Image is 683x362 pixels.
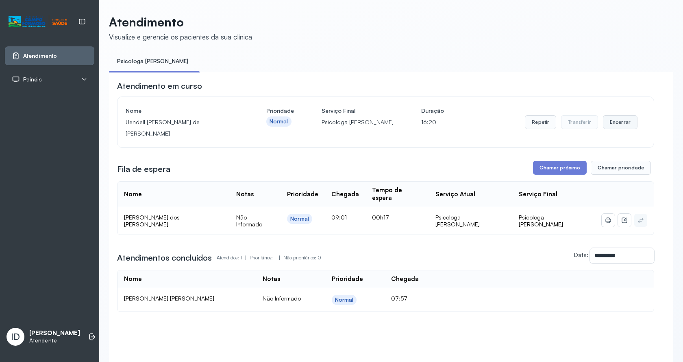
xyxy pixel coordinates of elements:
span: | [279,254,280,261]
p: Uendell [PERSON_NAME] de [PERSON_NAME] [126,116,239,139]
div: Chegada [391,275,419,283]
button: Transferir [561,115,598,129]
p: Atendente [29,337,80,344]
h4: Duração [421,105,444,116]
div: Nome [124,191,142,198]
div: Prioridade [332,275,363,283]
div: Prioridade [287,191,318,198]
h4: Prioridade [266,105,294,116]
p: Atendimento [109,15,252,29]
button: Chamar próximo [533,161,587,175]
div: Serviço Final [519,191,557,198]
span: [PERSON_NAME] [PERSON_NAME] [124,295,214,302]
h4: Serviço Final [322,105,394,116]
span: Não Informado [236,214,262,228]
div: Psicologa [PERSON_NAME] [435,214,505,228]
span: Não Informado [263,295,301,302]
p: Não prioritários: 0 [283,252,321,263]
span: 09:01 [331,214,347,221]
div: Visualize e gerencie os pacientes da sua clínica [109,33,252,41]
button: Encerrar [603,115,637,129]
div: Chegada [331,191,359,198]
div: Normal [270,118,288,125]
div: Notas [236,191,254,198]
span: Psicologa [PERSON_NAME] [519,214,563,228]
div: Tempo de espera [372,186,422,202]
h3: Atendimento em curso [117,80,202,92]
div: Normal [335,296,354,303]
img: Logotipo do estabelecimento [9,15,67,29]
h3: Fila de espera [117,163,170,175]
label: Data: [574,251,588,258]
p: [PERSON_NAME] [29,329,80,337]
div: Serviço Atual [435,191,475,198]
span: Painéis [23,76,42,83]
span: [PERSON_NAME] dos [PERSON_NAME] [124,214,180,228]
p: Atendidos: 1 [217,252,250,263]
span: 00h17 [372,214,389,221]
a: Psicologa [PERSON_NAME] [109,55,196,68]
span: Atendimento [23,53,57,59]
button: Chamar prioridade [591,161,651,175]
a: Atendimento [12,52,87,60]
span: | [245,254,246,261]
div: Nome [124,275,142,283]
div: Normal [290,215,309,222]
p: Prioritários: 1 [250,252,283,263]
h4: Nome [126,105,239,116]
p: 16:20 [421,116,444,128]
button: Repetir [525,115,556,129]
p: Psicologa [PERSON_NAME] [322,116,394,128]
h3: Atendimentos concluídos [117,252,212,263]
div: Notas [263,275,280,283]
span: 07:57 [391,295,407,302]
